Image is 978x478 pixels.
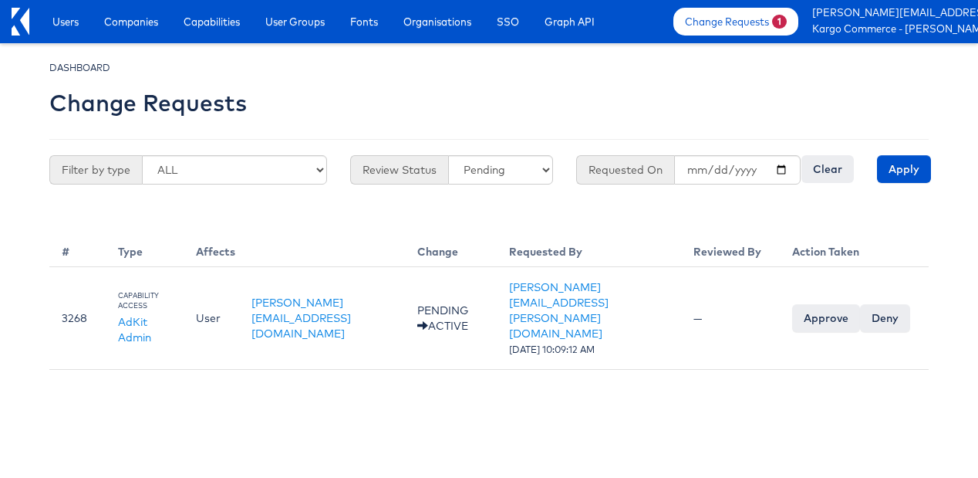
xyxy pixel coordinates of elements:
a: [PERSON_NAME][EMAIL_ADDRESS][DOMAIN_NAME] [812,5,966,22]
th: # [49,232,106,267]
a: Companies [93,8,170,36]
a: Capabilities [172,8,251,36]
a: User Groups [254,8,336,36]
span: Users [52,14,79,29]
span: User Groups [265,14,325,29]
a: [PERSON_NAME][EMAIL_ADDRESS][DOMAIN_NAME] [251,296,351,341]
a: Organisations [392,8,483,36]
input: Deny [860,304,910,332]
div: CAPABILITY ACCESS [118,291,165,311]
th: Requested By [497,232,681,267]
span: [DATE] 10:09:12 AM [509,344,595,355]
small: DASHBOARD [49,62,110,73]
a: Users [41,8,90,36]
td: — [681,267,780,370]
a: Kargo Commerce - [PERSON_NAME] [812,22,966,38]
th: Affects [184,232,406,267]
span: 1 [772,15,787,29]
a: [PERSON_NAME][EMAIL_ADDRESS][PERSON_NAME][DOMAIN_NAME] [509,280,609,341]
a: Change Requests1 [673,8,798,36]
span: Companies [104,14,158,29]
th: Action Taken [780,232,929,267]
th: Change [405,232,497,267]
span: Requested On [576,155,674,185]
span: SSO [497,14,519,29]
span: Fonts [350,14,378,29]
h2: Change Requests [49,90,247,116]
input: Approve [792,304,860,332]
a: AdKit Admin [118,315,151,344]
td: 3268 [49,267,106,370]
span: Capabilities [184,14,240,29]
td: User [184,267,239,370]
span: Organisations [403,14,471,29]
span: Filter by type [49,155,142,185]
a: SSO [485,8,531,36]
span: Graph API [545,14,595,29]
td: PENDING ACTIVE [405,267,497,370]
input: Clear [801,155,854,183]
a: Fonts [339,8,390,36]
input: Apply [877,155,931,183]
th: Type [106,232,184,267]
th: Reviewed By [681,232,780,267]
span: Review Status [350,155,448,185]
a: Graph API [533,8,606,36]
